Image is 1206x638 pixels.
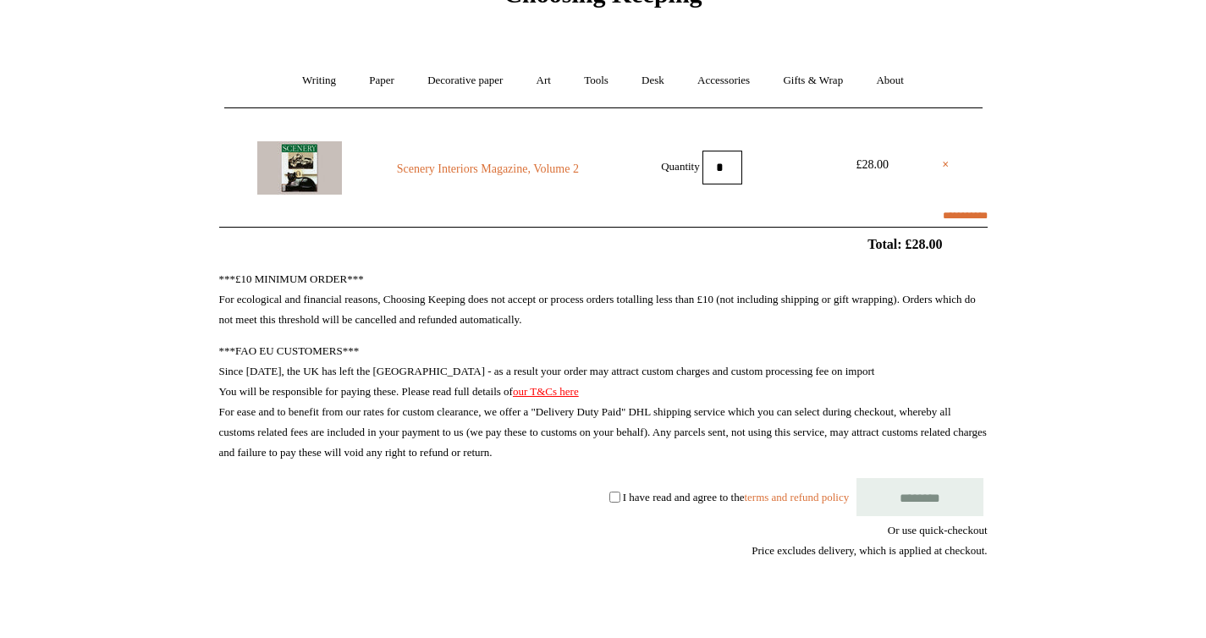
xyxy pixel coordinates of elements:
a: Gifts & Wrap [768,58,858,103]
label: Quantity [661,159,700,172]
a: About [861,58,919,103]
p: ***£10 MINIMUM ORDER*** For ecological and financial reasons, Choosing Keeping does not accept or... [219,269,988,330]
a: Decorative paper [412,58,518,103]
a: Desk [626,58,680,103]
div: Or use quick-checkout [219,520,988,561]
img: Scenery Interiors Magazine, Volume 2 [257,141,342,195]
a: Accessories [682,58,765,103]
label: I have read and agree to the [623,490,849,503]
p: ***FAO EU CUSTOMERS*** Since [DATE], the UK has left the [GEOGRAPHIC_DATA] - as a result your ord... [219,341,988,463]
h2: Total: £28.00 [180,236,1027,252]
a: Art [521,58,566,103]
a: Writing [287,58,351,103]
a: × [942,155,949,175]
a: Tools [569,58,624,103]
a: our T&Cs here [513,385,579,398]
div: £28.00 [834,155,911,175]
a: Scenery Interiors Magazine, Volume 2 [372,159,603,179]
a: Paper [354,58,410,103]
div: Price excludes delivery, which is applied at checkout. [219,541,988,561]
a: terms and refund policy [744,490,849,503]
